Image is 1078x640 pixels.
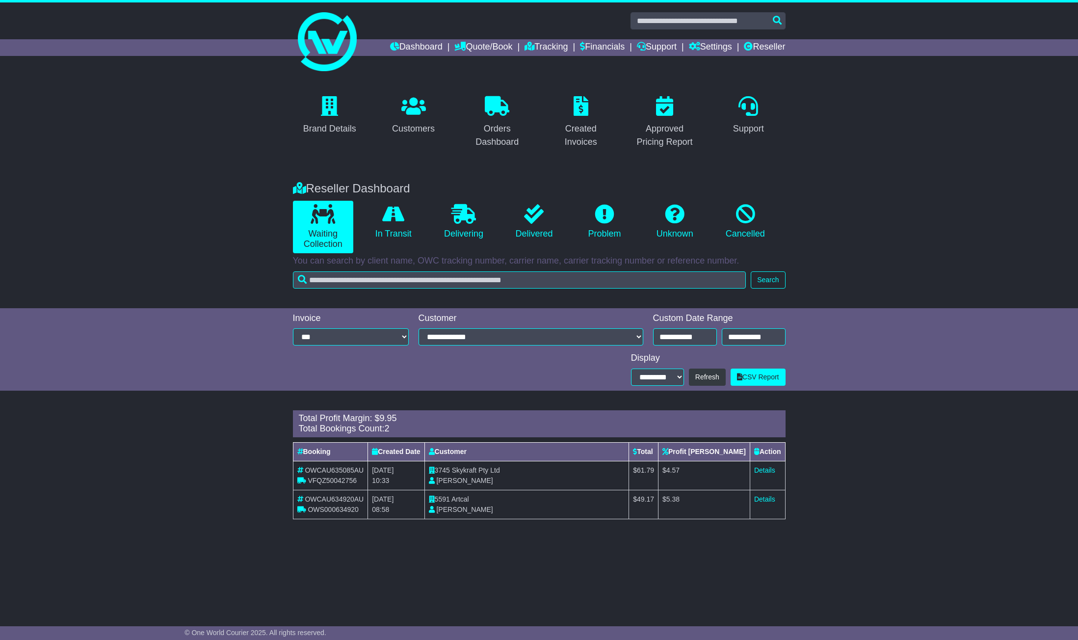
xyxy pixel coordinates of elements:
[293,201,353,253] a: Waiting Collection
[460,93,534,152] a: Orders Dashboard
[293,313,409,324] div: Invoice
[666,466,680,474] span: 4.57
[451,495,469,503] span: Artcal
[629,490,658,519] td: $
[372,477,389,484] span: 10:33
[184,629,326,637] span: © One World Courier 2025. All rights reserved.
[372,506,389,513] span: 08:58
[544,93,618,152] a: Created Invoices
[629,442,658,461] th: Total
[658,442,750,461] th: Profit [PERSON_NAME]
[368,442,424,461] th: Created Date
[744,39,785,56] a: Reseller
[436,506,493,513] span: [PERSON_NAME]
[645,201,705,243] a: Unknown
[731,369,786,386] a: CSV Report
[666,495,680,503] span: 5.38
[436,477,493,484] span: [PERSON_NAME]
[754,495,775,503] a: Details
[435,495,450,503] span: 5591
[658,490,750,519] td: $
[424,442,629,461] th: Customer
[454,39,512,56] a: Quote/Book
[689,39,732,56] a: Settings
[303,122,356,135] div: Brand Details
[628,93,702,152] a: Approved Pricing Report
[467,122,528,149] div: Orders Dashboard
[380,413,397,423] span: 9.95
[629,461,658,490] td: $
[299,413,780,424] div: Total Profit Margin: $
[637,466,654,474] span: 61.79
[372,495,394,503] span: [DATE]
[392,122,435,135] div: Customers
[308,477,357,484] span: VFQZ50042756
[634,122,695,149] div: Approved Pricing Report
[435,466,450,474] span: 3745
[297,93,363,139] a: Brand Details
[305,495,364,503] span: OWCAU634920AU
[637,495,654,503] span: 49.17
[574,201,634,243] a: Problem
[452,466,500,474] span: Skykraft Pty Ltd
[293,256,786,267] p: You can search by client name, OWC tracking number, carrier name, carrier tracking number or refe...
[658,461,750,490] td: $
[386,93,441,139] a: Customers
[419,313,643,324] div: Customer
[390,39,443,56] a: Dashboard
[733,122,764,135] div: Support
[580,39,625,56] a: Financials
[750,442,785,461] th: Action
[363,201,423,243] a: In Transit
[637,39,677,56] a: Support
[305,466,364,474] span: OWCAU635085AU
[727,93,770,139] a: Support
[433,201,494,243] a: Delivering
[551,122,612,149] div: Created Invoices
[504,201,564,243] a: Delivered
[308,506,359,513] span: OWS000634920
[372,466,394,474] span: [DATE]
[715,201,775,243] a: Cancelled
[288,182,790,196] div: Reseller Dashboard
[631,353,786,364] div: Display
[689,369,726,386] button: Refresh
[299,424,780,434] div: Total Bookings Count:
[525,39,568,56] a: Tracking
[751,271,785,289] button: Search
[754,466,775,474] a: Details
[293,442,368,461] th: Booking
[653,313,786,324] div: Custom Date Range
[385,424,390,433] span: 2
